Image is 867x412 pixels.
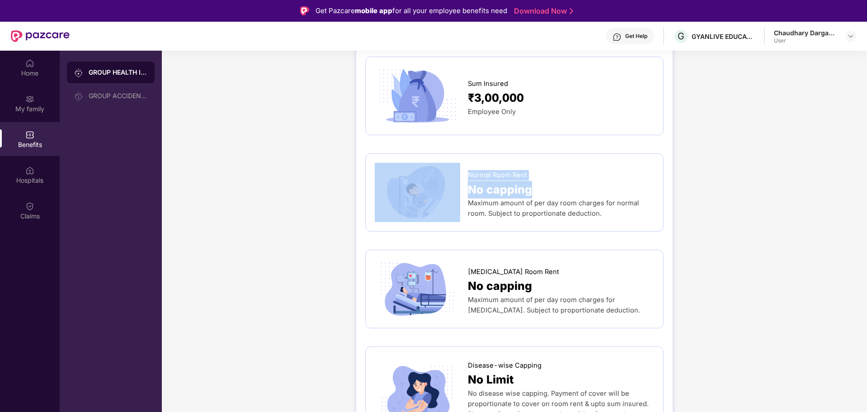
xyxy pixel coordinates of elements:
img: svg+xml;base64,PHN2ZyBpZD0iSG9tZSIgeG1sbnM9Imh0dHA6Ly93d3cudzMub3JnLzIwMDAvc3ZnIiB3aWR0aD0iMjAiIG... [25,59,34,68]
span: G [678,31,684,42]
img: icon [375,66,460,126]
strong: mobile app [355,6,392,15]
img: Logo [300,6,309,15]
span: Maximum amount of per day room charges for [MEDICAL_DATA]. Subject to proportionate deduction. [468,296,640,314]
span: No Limit [468,371,514,388]
span: Sum Insured [468,79,508,89]
span: Employee Only [468,108,516,116]
a: Download Now [514,6,570,16]
img: icon [375,163,460,223]
img: svg+xml;base64,PHN2ZyBpZD0iQmVuZWZpdHMiIHhtbG5zPSJodHRwOi8vd3d3LnczLm9yZy8yMDAwL3N2ZyIgd2lkdGg9Ij... [25,130,34,139]
div: GYANLIVE EDUCATION PRIVATE LIMITED [692,32,755,41]
div: GROUP HEALTH INSURANCE [89,68,147,77]
span: Disease-wise Capping [468,360,542,371]
div: Get Help [625,33,647,40]
img: svg+xml;base64,PHN2ZyB3aWR0aD0iMjAiIGhlaWdodD0iMjAiIHZpZXdCb3g9IjAgMCAyMCAyMCIgZmlsbD0ibm9uZSIgeG... [74,92,83,101]
div: Get Pazcare for all your employee benefits need [316,5,507,16]
span: No capping [468,277,532,295]
span: Maximum amount of per day room charges for normal room. Subject to proportionate deduction. [468,199,639,218]
img: svg+xml;base64,PHN2ZyB3aWR0aD0iMjAiIGhlaWdodD0iMjAiIHZpZXdCb3g9IjAgMCAyMCAyMCIgZmlsbD0ibm9uZSIgeG... [25,95,34,104]
div: Chaudhary Dargabhai Jesungbhai [774,28,837,37]
span: Normal Room Rent [468,170,527,180]
img: svg+xml;base64,PHN2ZyBpZD0iQ2xhaW0iIHhtbG5zPSJodHRwOi8vd3d3LnczLm9yZy8yMDAwL3N2ZyIgd2lkdGg9IjIwIi... [25,202,34,211]
img: svg+xml;base64,PHN2ZyBpZD0iSG9zcGl0YWxzIiB4bWxucz0iaHR0cDovL3d3dy53My5vcmcvMjAwMC9zdmciIHdpZHRoPS... [25,166,34,175]
span: [MEDICAL_DATA] Room Rent [468,267,559,277]
img: New Pazcare Logo [11,30,70,42]
img: svg+xml;base64,PHN2ZyB3aWR0aD0iMjAiIGhlaWdodD0iMjAiIHZpZXdCb3g9IjAgMCAyMCAyMCIgZmlsbD0ibm9uZSIgeG... [74,68,83,77]
div: GROUP ACCIDENTAL INSURANCE [89,92,147,99]
img: Stroke [570,6,573,16]
img: svg+xml;base64,PHN2ZyBpZD0iSGVscC0zMngzMiIgeG1sbnM9Imh0dHA6Ly93d3cudzMub3JnLzIwMDAvc3ZnIiB3aWR0aD... [613,33,622,42]
img: icon [375,259,460,319]
span: ₹3,00,000 [468,89,524,107]
span: No capping [468,181,532,199]
img: svg+xml;base64,PHN2ZyBpZD0iRHJvcGRvd24tMzJ4MzIiIHhtbG5zPSJodHRwOi8vd3d3LnczLm9yZy8yMDAwL3N2ZyIgd2... [847,33,854,40]
div: User [774,37,837,44]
